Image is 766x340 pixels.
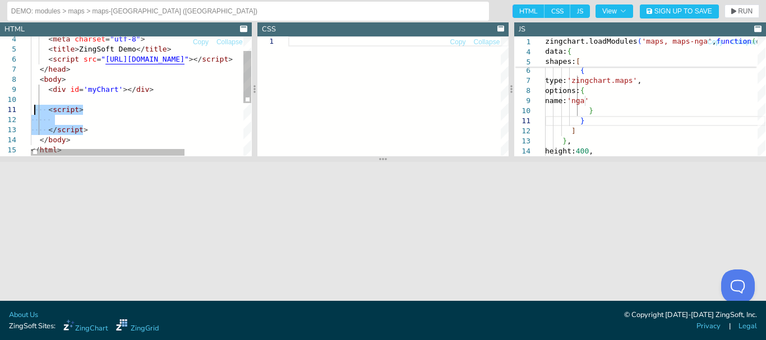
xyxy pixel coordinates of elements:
span: > [84,125,88,134]
span: id [70,85,79,94]
span: ZingSoft Demo [79,45,136,53]
span: title [145,45,167,53]
span: 'nga' [567,96,589,105]
div: HTML [4,24,25,35]
span: Copy [193,39,209,45]
span: , [638,76,642,85]
span: shapes: [545,57,576,66]
div: CSS [262,24,276,35]
span: " [184,55,189,63]
span: </ [136,45,145,53]
button: Copy [192,37,209,48]
span: zingchart.loadModules [545,37,637,45]
span: } [563,137,567,145]
span: [ [576,57,580,66]
a: Privacy [696,321,721,332]
span: body [48,136,66,144]
span: < [40,75,44,83]
span: ( [638,37,642,45]
div: 14 [514,146,530,156]
span: > [167,45,172,53]
span: > [57,146,62,154]
a: About Us [9,310,38,320]
span: 5 [514,57,530,67]
div: 12 [514,126,530,136]
span: </ [31,146,40,154]
span: < [48,105,53,114]
a: ZingChart [63,319,108,334]
div: 1 [257,36,274,46]
div: 10 [514,106,530,116]
span: height: [545,147,576,155]
div: 6 [514,66,530,76]
span: 1 [514,37,530,47]
span: { [580,66,585,74]
button: Collapse [730,37,758,48]
span: = [96,55,101,63]
button: Collapse [473,37,501,48]
span: </ [40,136,49,144]
span: > [66,136,71,144]
div: checkbox-group [513,4,590,18]
span: 'maps, maps-nga' [642,37,712,45]
span: } [589,106,594,115]
button: RUN [725,4,759,18]
span: { [580,86,585,95]
span: 'zingchart.maps' [567,76,637,85]
div: 13 [514,136,530,146]
span: </ [48,125,57,134]
span: [URL][DOMAIN_NAME] [105,55,184,63]
span: = [79,85,84,94]
span: body [44,75,61,83]
span: </ [40,65,49,73]
input: Untitled Demo [11,2,485,20]
span: ZingSoft Sites: [9,321,56,332]
span: | [729,321,731,332]
div: 9 [514,96,530,106]
span: head [48,65,66,73]
button: Collapse [216,37,243,48]
span: 'myChart' [84,85,123,94]
div: 7 [514,76,530,86]
iframe: Toggle Customer Support [721,269,755,303]
span: CSS [544,4,570,18]
span: HTML [513,4,544,18]
span: > [62,75,66,83]
span: script [53,55,79,63]
span: > [149,85,154,94]
span: data: [545,47,567,55]
span: 400 [576,147,589,155]
span: , [567,137,571,145]
span: div [136,85,149,94]
span: Collapse [731,39,757,45]
div: © Copyright [DATE]-[DATE] ZingSoft, Inc. [624,310,757,321]
span: script [202,55,228,63]
span: Copy [450,39,466,45]
span: html [40,146,57,154]
span: title [53,45,75,53]
button: View [596,4,633,18]
span: < [48,45,53,53]
span: View [602,8,626,15]
span: > [79,105,84,114]
div: JS [519,24,525,35]
span: Collapse [216,39,243,45]
span: } [580,117,585,125]
span: ></ [189,55,202,63]
span: Copy [707,39,723,45]
span: script [57,125,84,134]
span: " [101,55,105,63]
button: Copy [450,37,467,48]
span: 4 [514,47,530,57]
span: script [53,105,79,114]
span: div [53,85,66,94]
span: , [589,147,594,155]
span: JS [570,4,590,18]
div: 11 [514,116,530,126]
a: Legal [739,321,757,332]
span: > [66,65,71,73]
span: RUN [738,8,753,15]
span: { [567,47,571,55]
span: ] [571,127,576,135]
span: > [75,45,79,53]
